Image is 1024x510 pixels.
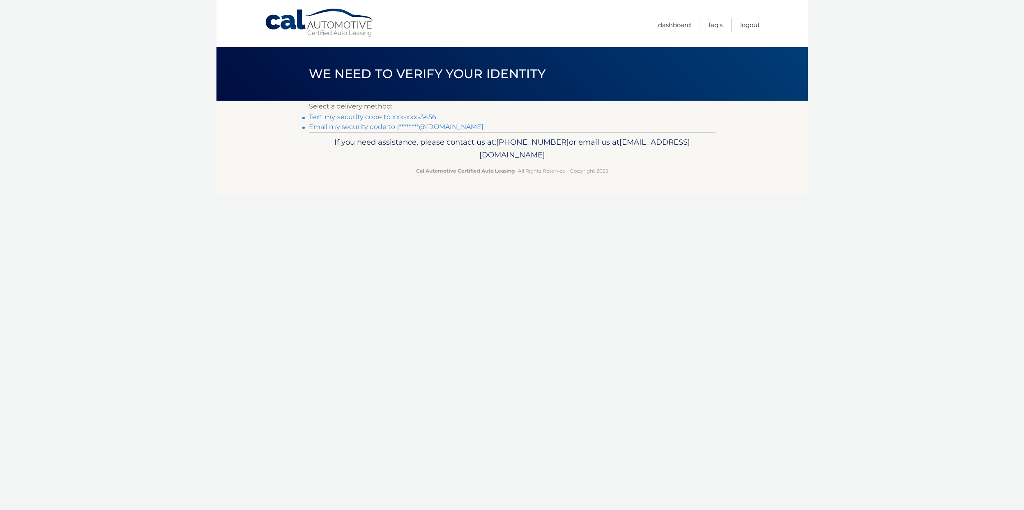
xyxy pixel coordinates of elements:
[265,8,375,37] a: Cal Automotive
[314,166,710,175] p: - All Rights Reserved - Copyright 2025
[309,123,484,131] a: Email my security code to j********@[DOMAIN_NAME]
[309,101,716,112] p: Select a delivery method:
[496,137,569,147] span: [PHONE_NUMBER]
[709,18,723,32] a: FAQ's
[740,18,760,32] a: Logout
[658,18,691,32] a: Dashboard
[309,66,546,81] span: We need to verify your identity
[314,136,710,162] p: If you need assistance, please contact us at: or email us at
[416,168,515,174] strong: Cal Automotive Certified Auto Leasing
[309,113,437,121] a: Text my security code to xxx-xxx-3456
